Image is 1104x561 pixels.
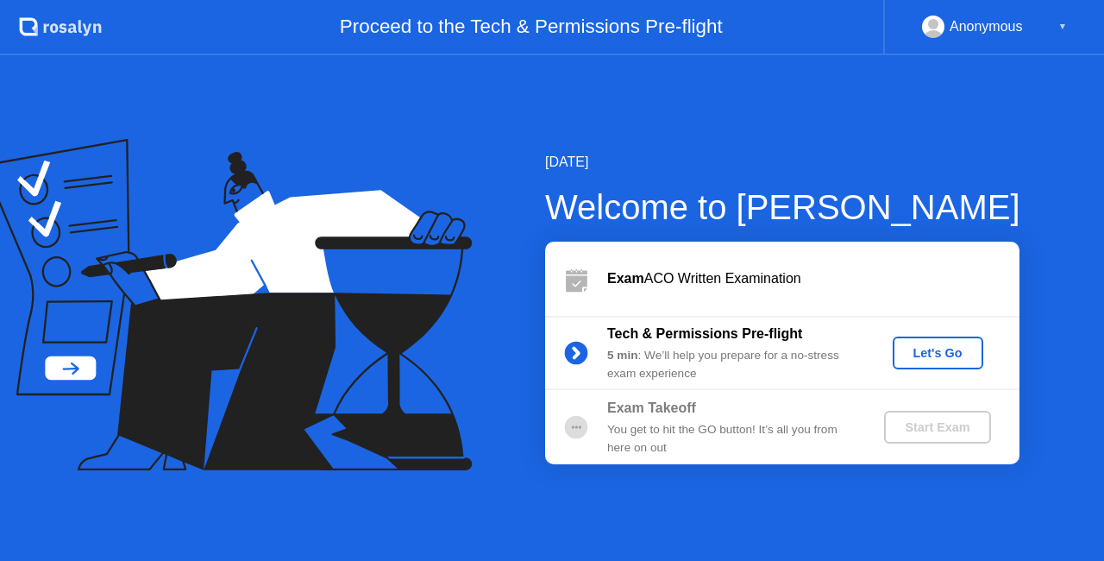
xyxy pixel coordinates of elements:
div: ACO Written Examination [607,268,1019,289]
button: Start Exam [884,411,990,444]
div: You get to hit the GO button! It’s all you from here on out [607,421,856,457]
div: : We’ll help you prepare for a no-stress exam experience [607,347,856,382]
b: Exam [607,271,644,286]
b: Tech & Permissions Pre-flight [607,326,802,341]
b: 5 min [607,349,638,362]
div: ▼ [1058,16,1067,38]
button: Let's Go [893,337,983,369]
b: Exam Takeoff [607,400,696,415]
div: Let's Go [900,346,976,360]
div: [DATE] [545,152,1020,173]
div: Welcome to [PERSON_NAME] [545,181,1020,233]
div: Anonymous [950,16,1023,38]
div: Start Exam [891,420,983,434]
